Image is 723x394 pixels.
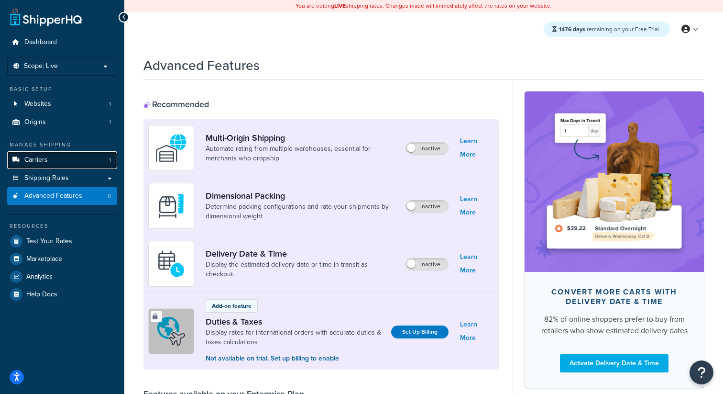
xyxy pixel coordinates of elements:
[406,143,448,154] label: Inactive
[540,287,689,306] div: Convert more carts with delivery date & time
[26,237,72,246] span: Test Your Rates
[7,169,117,187] a: Shipping Rules
[7,268,117,285] a: Analytics
[460,135,494,161] a: Learn More
[540,314,689,337] div: 82% of online shoppers prefer to buy from retailers who show estimated delivery dates
[460,250,494,277] a: Learn More
[7,85,117,93] div: Basic Setup
[109,156,111,164] span: 1
[7,187,117,205] li: Advanced Features
[7,113,117,131] a: Origins1
[539,106,690,257] img: feature-image-ddt-36eae7f7280da8017bfb280eaccd9c446f90b1fe08728e4019434db127062ab4.png
[108,192,111,200] span: 0
[154,247,188,281] img: gfkeb5ejjkALwAAAABJRU5ErkJggg==
[7,222,117,230] div: Resources
[7,151,117,169] a: Carriers1
[559,25,585,34] strong: 1476 days
[460,192,494,219] a: Learn More
[7,141,117,149] div: Manage Shipping
[24,62,58,70] span: Scope: Live
[206,316,383,327] a: Duties & Taxes
[460,318,494,345] a: Learn More
[24,100,51,108] span: Websites
[143,99,209,110] div: Recommended
[154,189,188,223] img: DTVBYsAAAAAASUVORK5CYII=
[7,187,117,205] a: Advanced Features0
[206,328,383,347] a: Display rates for international orders with accurate duties & taxes calculations
[206,248,398,259] a: Delivery Date & Time
[7,95,117,113] a: Websites1
[406,259,448,270] label: Inactive
[154,131,188,165] img: WatD5o0RtDAAAAAElFTkSuQmCC
[26,291,57,299] span: Help Docs
[26,273,53,281] span: Analytics
[206,260,398,279] a: Display the estimated delivery date or time in transit as checkout.
[212,302,252,310] p: Add-on feature
[560,354,668,372] a: Activate Delivery Date & Time
[24,174,69,182] span: Shipping Rules
[7,151,117,169] li: Carriers
[206,202,398,221] a: Determine packing configurations and rate your shipments by dimensional weight
[24,156,48,164] span: Carriers
[690,360,713,384] button: Open Resource Center
[559,25,659,34] span: remaining on your Free Trial
[24,118,46,126] span: Origins
[7,233,117,250] a: Test Your Rates
[206,191,398,201] a: Dimensional Packing
[109,100,111,108] span: 1
[24,192,82,200] span: Advanced Features
[143,56,260,75] h1: Advanced Features
[109,118,111,126] span: 1
[26,255,62,263] span: Marketplace
[24,38,57,46] span: Dashboard
[206,133,398,143] a: Multi-Origin Shipping
[391,326,449,338] a: Set Up Billing
[206,353,383,364] p: Not available on trial. Set up billing to enable
[7,95,117,113] li: Websites
[334,1,346,10] b: LIVE
[7,34,117,51] a: Dashboard
[206,144,398,163] a: Automate rating from multiple warehouses, essential for merchants who dropship
[7,250,117,268] a: Marketplace
[406,201,448,212] label: Inactive
[7,286,117,303] a: Help Docs
[7,113,117,131] li: Origins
